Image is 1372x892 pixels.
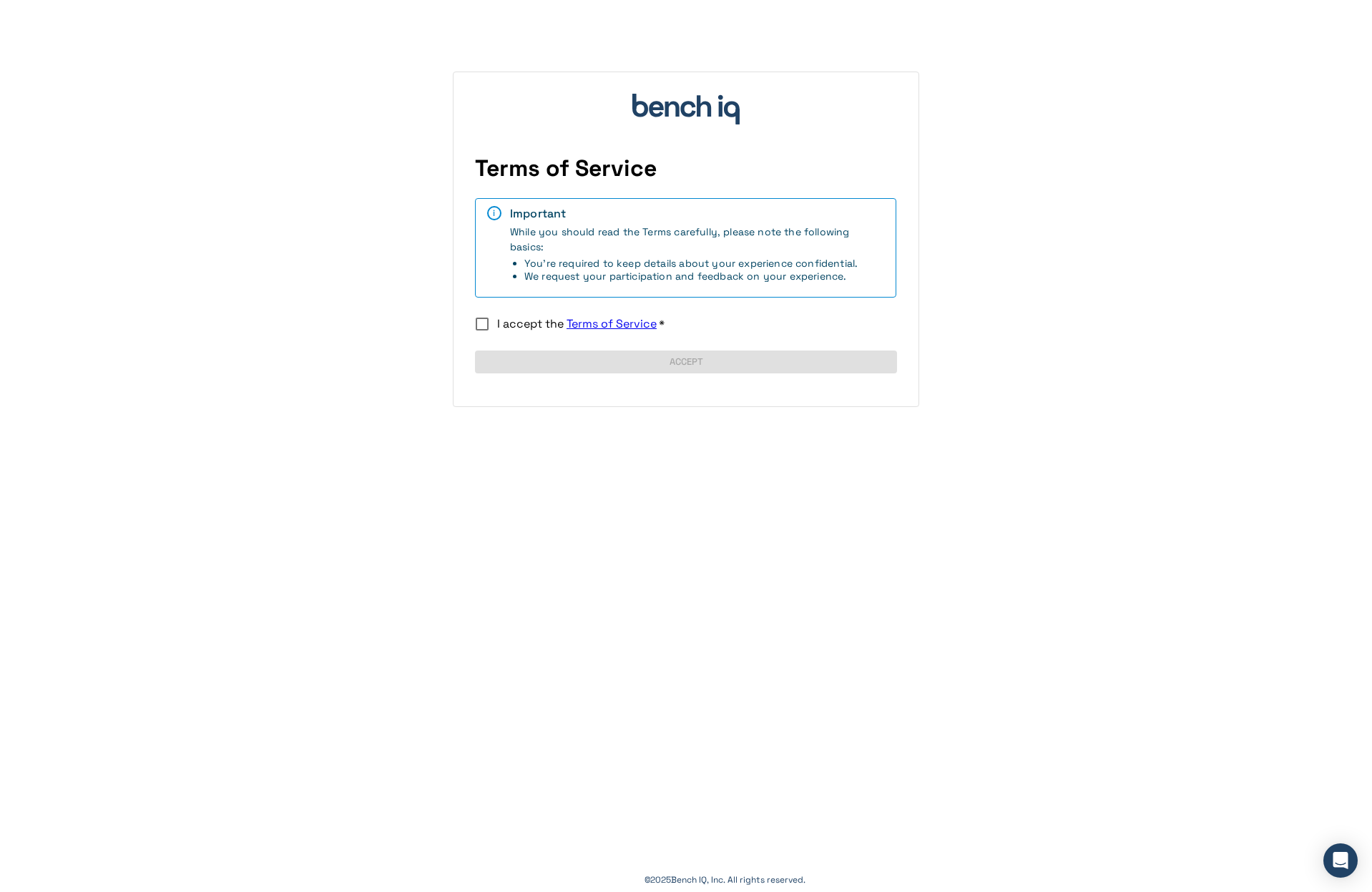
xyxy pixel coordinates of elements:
[487,206,501,220] div: i
[1323,843,1358,878] div: Open Intercom Messenger
[510,206,884,221] div: Important
[510,225,884,283] span: While you should read the Terms carefully, please note the following basics:
[497,316,657,331] span: I accept the
[524,257,884,270] li: You're required to keep details about your experience confidential.
[632,94,740,124] img: bench_iq_logo.svg
[475,155,897,183] h4: Terms of Service
[567,316,657,331] a: Terms of Service
[524,270,884,283] li: We request your participation and feedback on your experience.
